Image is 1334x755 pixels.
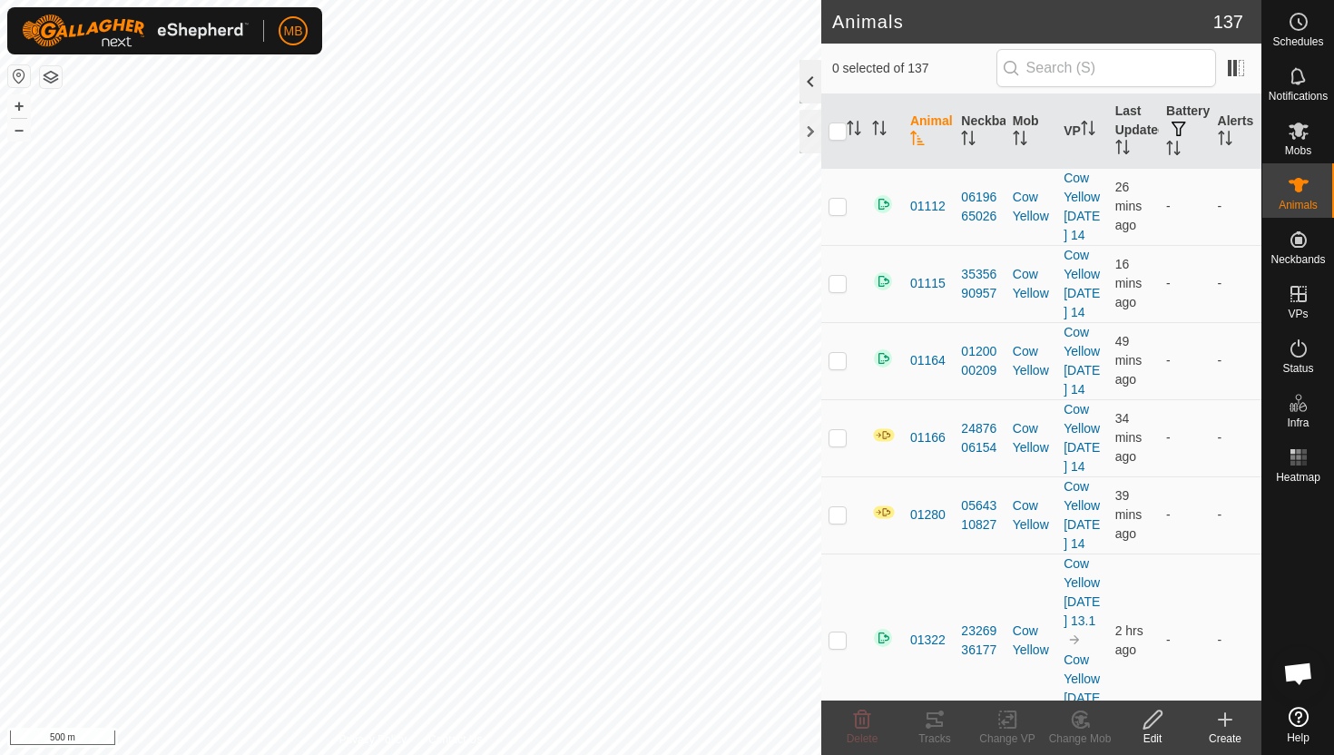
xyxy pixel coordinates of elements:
div: Create [1189,730,1261,747]
p-sorticon: Activate to sort [1115,142,1130,157]
span: Infra [1287,417,1309,428]
a: Cow Yellow [DATE] 14 [1064,248,1100,319]
span: Help [1287,732,1309,743]
span: Notifications [1269,91,1328,102]
p-sorticon: Activate to sort [1013,133,1027,148]
span: VPs [1288,309,1308,319]
div: Open chat [1271,646,1326,701]
td: - [1211,554,1261,727]
span: 01115 [910,274,946,293]
span: 01322 [910,631,946,650]
div: Cow Yellow [1013,419,1049,457]
td: - [1211,476,1261,554]
td: - [1159,168,1210,245]
span: Animals [1279,200,1318,211]
span: 0 selected of 137 [832,59,996,78]
th: Mob [1005,94,1056,169]
p-sorticon: Activate to sort [1166,143,1181,158]
th: Last Updated [1108,94,1159,169]
span: 14 Oct 2025, 3:56 am [1115,623,1143,657]
div: Cow Yellow [1013,265,1049,303]
button: + [8,95,30,117]
div: Cow Yellow [1013,342,1049,380]
button: Map Layers [40,66,62,88]
p-sorticon: Activate to sort [1081,123,1095,138]
div: 3535690957 [961,265,997,303]
a: Contact Us [428,731,482,748]
img: In Progress [872,427,896,443]
span: 14 Oct 2025, 6:25 am [1115,257,1143,309]
img: Gallagher Logo [22,15,249,47]
div: Change VP [971,730,1044,747]
div: 0619665026 [961,188,997,226]
a: Help [1262,700,1334,750]
span: Status [1282,363,1313,374]
span: Delete [847,732,878,745]
td: - [1211,399,1261,476]
img: returning on [872,348,894,369]
td: - [1159,399,1210,476]
th: VP [1056,94,1107,169]
span: 14 Oct 2025, 5:52 am [1115,334,1143,387]
span: 01164 [910,351,946,370]
div: 2326936177 [961,622,997,660]
img: to [1067,632,1082,647]
span: 01280 [910,505,946,525]
span: 01166 [910,428,946,447]
a: Cow Yellow [DATE] 14 [1064,325,1100,397]
span: MB [284,22,303,41]
a: Cow Yellow [DATE] 14 [1064,402,1100,474]
a: Privacy Policy [338,731,407,748]
div: Cow Yellow [1013,622,1049,660]
td: - [1211,245,1261,322]
th: Neckband [954,94,1005,169]
div: 0564310827 [961,496,997,534]
h2: Animals [832,11,1213,33]
button: Reset Map [8,65,30,87]
button: – [8,119,30,141]
span: 14 Oct 2025, 6:01 am [1115,488,1143,541]
th: Animal [903,94,954,169]
td: - [1159,476,1210,554]
span: Neckbands [1270,254,1325,265]
td: - [1159,554,1210,727]
span: Mobs [1285,145,1311,156]
div: 0120000209 [961,342,997,380]
div: 2487606154 [961,419,997,457]
img: In Progress [872,505,896,520]
a: Cow Yellow [DATE] 14 [1064,652,1100,724]
th: Alerts [1211,94,1261,169]
span: 01112 [910,197,946,216]
input: Search (S) [996,49,1216,87]
span: 14 Oct 2025, 6:06 am [1115,411,1143,464]
span: 14 Oct 2025, 6:15 am [1115,180,1143,232]
a: Cow Yellow [DATE] 13.1 [1064,556,1100,628]
a: Cow Yellow [DATE] 14 [1064,479,1100,551]
td: - [1159,322,1210,399]
p-sorticon: Activate to sort [872,123,887,138]
div: Tracks [898,730,971,747]
div: Cow Yellow [1013,188,1049,226]
td: - [1211,322,1261,399]
p-sorticon: Activate to sort [847,123,861,138]
a: Cow Yellow [DATE] 14 [1064,171,1100,242]
span: Heatmap [1276,472,1320,483]
img: returning on [872,627,894,649]
span: 137 [1213,8,1243,35]
th: Battery [1159,94,1210,169]
p-sorticon: Activate to sort [910,133,925,148]
div: Cow Yellow [1013,496,1049,534]
div: Change Mob [1044,730,1116,747]
img: returning on [872,193,894,215]
span: Schedules [1272,36,1323,47]
p-sorticon: Activate to sort [1218,133,1232,148]
td: - [1159,245,1210,322]
td: - [1211,168,1261,245]
div: Edit [1116,730,1189,747]
img: returning on [872,270,894,292]
p-sorticon: Activate to sort [961,133,976,148]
